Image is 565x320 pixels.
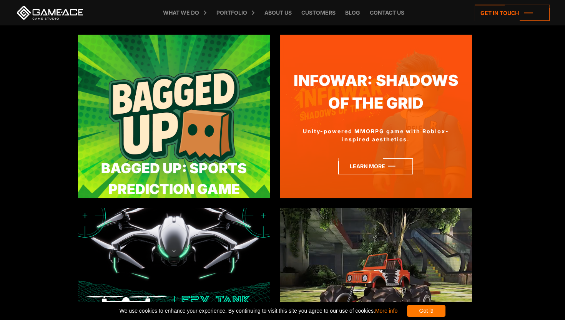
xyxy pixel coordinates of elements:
a: Get in touch [475,5,550,21]
div: Got it! [407,305,445,317]
a: Learn more [338,158,413,174]
div: Unity-powered MMORPG game with Roblox-inspired aesthetics. [280,127,472,143]
img: Bagged up preview img [78,35,270,198]
a: More info [375,308,397,314]
div: Bagged Up: Sports Prediction Game [78,158,270,199]
span: We use cookies to enhance your experience. By continuing to visit this site you agree to our use ... [120,305,397,317]
a: Infowar: Shadowsof the Grid [280,69,472,115]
